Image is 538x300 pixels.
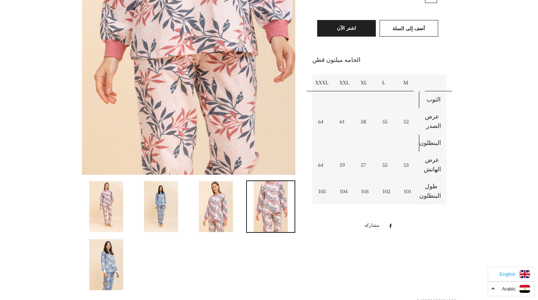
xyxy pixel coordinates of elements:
[254,181,288,232] img: تحميل الصورة في عارض المعرض ، بيجاما مطبوع الورد
[312,74,333,91] td: XXXL
[380,20,438,37] button: أضف إلى السلة
[89,239,123,290] img: تحميل الصورة في عارض المعرض ، بيجاما مطبوع الورد
[398,74,419,91] td: M
[355,74,376,91] td: XL
[355,108,376,135] td: 58
[355,178,376,205] td: 103
[502,286,516,291] i: Arabic
[312,152,333,178] td: 64
[334,74,355,91] td: XXL
[312,55,447,214] div: الخامه ميلتون قطن
[334,152,355,178] td: 59
[392,25,425,31] span: أضف إلى السلة
[492,285,530,293] a: Arabic
[398,152,419,178] td: 53
[144,181,178,232] img: تحميل الصورة في عارض المعرض ، بيجاما مطبوع الورد
[334,178,355,205] td: 104
[419,91,447,108] td: التوب
[377,108,398,135] td: 55
[377,178,398,205] td: 102
[499,272,516,277] i: English
[419,178,447,205] td: طول البنطلون
[419,152,447,178] td: عرض الهانش
[199,181,233,232] img: تحميل الصورة في عارض المعرض ، بيجاما مطبوع الورد
[419,135,447,152] td: البنطلون
[89,181,123,232] img: تحميل الصورة في عارض المعرض ، بيجاما مطبوع الورد
[398,108,419,135] td: 52
[364,222,383,230] span: مشاركه
[312,178,333,205] td: 105
[419,108,447,135] td: عرض الصدر
[312,108,333,135] td: 64
[377,152,398,178] td: 55
[317,20,376,37] button: اشتر الآن
[488,267,534,281] a: English
[355,152,376,178] td: 57
[398,178,419,205] td: 101
[334,108,355,135] td: 61
[377,74,398,91] td: L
